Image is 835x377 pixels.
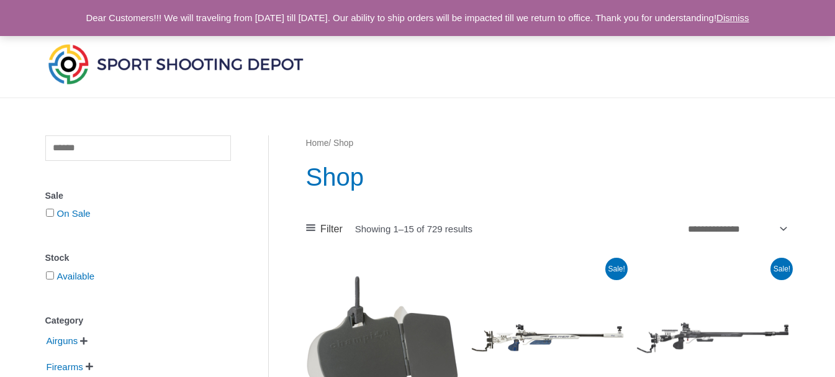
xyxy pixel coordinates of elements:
a: Dismiss [716,12,749,23]
nav: Breadcrumb [306,135,790,152]
span: Sale! [770,258,793,280]
img: Sport Shooting Depot [45,41,306,87]
a: Filter [306,220,343,238]
a: Airguns [45,335,79,345]
span:  [80,337,88,345]
span: Sale! [605,258,628,280]
a: Available [57,271,95,281]
a: On Sale [57,208,91,219]
div: Category [45,312,231,330]
input: Available [46,271,54,279]
span: Airguns [45,330,79,352]
p: Showing 1–15 of 729 results [355,224,472,234]
select: Shop order [684,219,790,238]
input: On Sale [46,209,54,217]
a: Firearms [45,361,84,371]
a: Home [306,139,329,148]
h1: Shop [306,160,790,194]
div: Stock [45,249,231,267]
span:  [86,362,93,371]
span: Filter [320,220,343,238]
div: Sale [45,187,231,205]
